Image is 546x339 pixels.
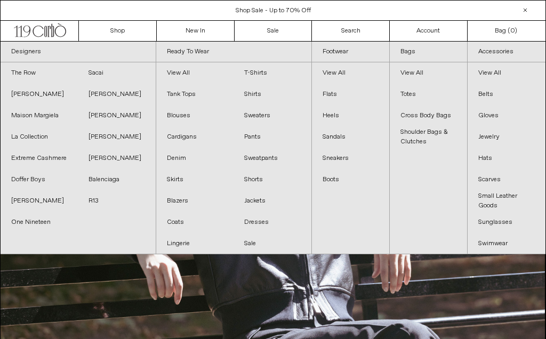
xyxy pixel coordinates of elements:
[78,148,155,169] a: [PERSON_NAME]
[78,190,155,212] a: R13
[1,105,78,126] a: Maison Margiela
[468,190,545,212] a: Small Leather Goods
[156,212,234,233] a: Coats
[312,105,389,126] a: Heels
[390,21,468,41] a: Account
[234,233,311,254] a: Sale
[156,169,234,190] a: Skirts
[1,42,156,62] a: Designers
[234,148,311,169] a: Sweatpants
[1,190,78,212] a: [PERSON_NAME]
[78,126,155,148] a: [PERSON_NAME]
[468,148,545,169] a: Hats
[468,212,545,233] a: Sunglasses
[156,148,234,169] a: Denim
[390,84,467,105] a: Totes
[234,126,311,148] a: Pants
[468,62,545,84] a: View All
[1,126,78,148] a: La Collection
[156,126,234,148] a: Cardigans
[510,27,515,35] span: 0
[78,169,155,190] a: Balenciaga
[312,42,389,62] a: Footwear
[156,62,234,84] a: View All
[468,233,545,254] a: Swimwear
[234,169,311,190] a: Shorts
[468,42,545,62] a: Accessories
[468,169,545,190] a: Scarves
[156,84,234,105] a: Tank Tops
[390,126,467,148] a: Shoulder Bags & Clutches
[235,21,312,41] a: Sale
[390,105,467,126] a: Cross Body Bags
[468,105,545,126] a: Gloves
[156,42,311,62] a: Ready To Wear
[468,84,545,105] a: Belts
[234,212,311,233] a: Dresses
[510,26,517,36] span: )
[1,169,78,190] a: Doffer Boys
[312,84,389,105] a: Flats
[234,190,311,212] a: Jackets
[1,62,78,84] a: The Row
[1,148,78,169] a: Extreme Cashmere
[78,62,155,84] a: Sacai
[234,105,311,126] a: Sweaters
[236,6,311,15] a: Shop Sale - Up to 70% Off
[312,126,389,148] a: Sandals
[390,62,467,84] a: View All
[312,148,389,169] a: Sneakers
[312,169,389,190] a: Boots
[157,21,235,41] a: New In
[312,62,389,84] a: View All
[234,84,311,105] a: Shirts
[78,105,155,126] a: [PERSON_NAME]
[468,126,545,148] a: Jewelry
[1,84,78,105] a: [PERSON_NAME]
[1,212,78,233] a: One Nineteen
[390,42,467,62] a: Bags
[78,84,155,105] a: [PERSON_NAME]
[468,21,545,41] a: Bag ()
[79,21,157,41] a: Shop
[156,190,234,212] a: Blazers
[312,21,390,41] a: Search
[156,233,234,254] a: Lingerie
[156,105,234,126] a: Blouses
[234,62,311,84] a: T-Shirts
